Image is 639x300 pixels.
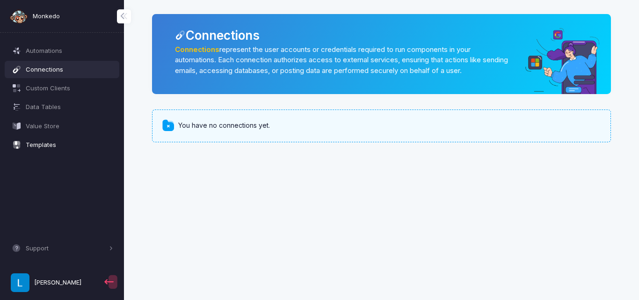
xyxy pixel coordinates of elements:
[5,117,120,134] a: Value Store
[26,46,113,56] span: Automations
[26,244,107,253] span: Support
[26,122,113,131] span: Value Store
[26,84,113,93] span: Custom Clients
[175,45,219,54] a: Connections
[26,102,113,112] span: Data Tables
[9,7,28,26] img: monkedo-logo-dark.png
[5,99,120,116] a: Data Tables
[5,42,120,59] a: Automations
[26,140,113,150] span: Templates
[5,80,120,97] a: Custom Clients
[11,273,29,292] img: profile
[5,270,102,296] a: [PERSON_NAME]
[5,61,120,78] a: Connections
[5,240,120,257] button: Support
[178,121,270,131] span: You have no connections yet.
[34,278,81,287] span: [PERSON_NAME]
[26,65,113,74] span: Connections
[33,12,60,21] span: Monkedo
[9,7,60,26] a: Monkedo
[5,136,120,153] a: Templates
[175,44,513,76] p: represent the user accounts or credentials required to run components in your automations. Each c...
[175,26,597,44] div: Connections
